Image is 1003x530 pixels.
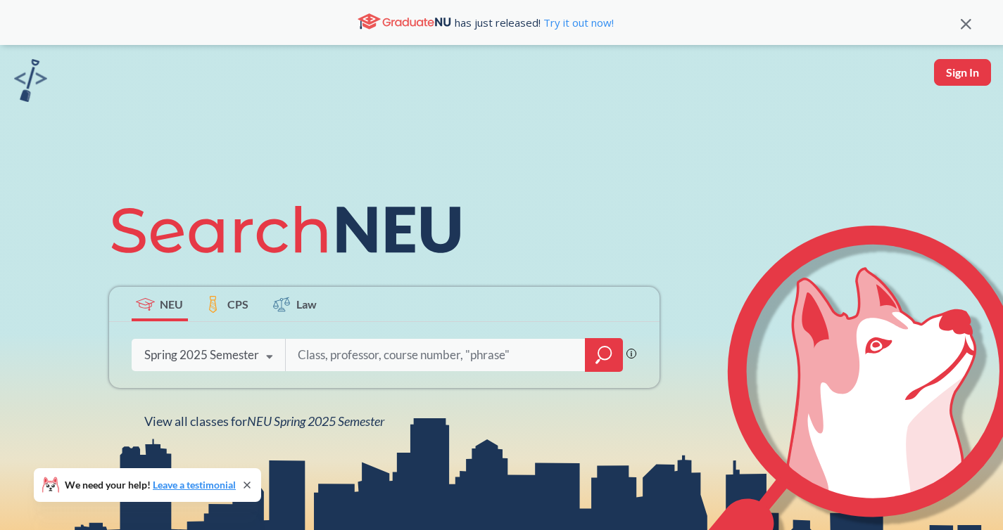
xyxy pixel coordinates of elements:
[296,296,317,312] span: Law
[296,340,575,370] input: Class, professor, course number, "phrase"
[541,15,614,30] a: Try it out now!
[160,296,183,312] span: NEU
[14,59,47,106] a: sandbox logo
[934,59,991,86] button: Sign In
[247,413,384,429] span: NEU Spring 2025 Semester
[227,296,248,312] span: CPS
[14,59,47,102] img: sandbox logo
[455,15,614,30] span: has just released!
[595,345,612,365] svg: magnifying glass
[144,413,384,429] span: View all classes for
[585,338,623,372] div: magnifying glass
[144,347,259,363] div: Spring 2025 Semester
[153,479,236,491] a: Leave a testimonial
[65,480,236,490] span: We need your help!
